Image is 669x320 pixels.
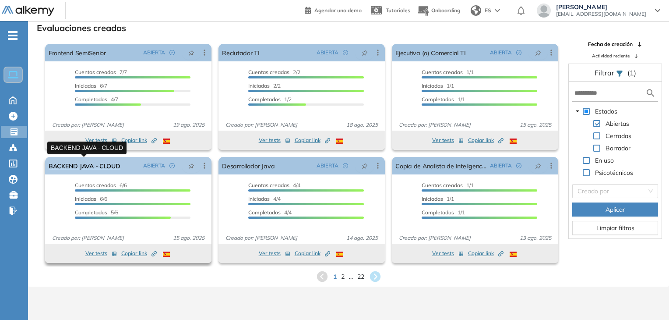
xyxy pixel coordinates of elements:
span: Fecha de creación [588,40,633,48]
button: pushpin [528,159,548,173]
span: Aplicar [606,205,625,214]
span: 1/1 [422,69,474,75]
span: 2 [341,272,345,281]
span: ABIERTA [143,49,165,57]
span: Cuentas creadas [75,182,116,188]
span: 2/2 [248,82,281,89]
span: En uso [595,156,614,164]
span: check-circle [169,163,175,168]
button: pushpin [182,46,201,60]
img: ESP [510,252,517,257]
span: 1/1 [422,196,454,202]
span: Psicotécnicos [593,167,635,178]
span: Iniciadas [75,196,96,202]
span: Creado por: [PERSON_NAME] [49,234,127,242]
button: Aplicar [572,203,658,217]
span: 4/4 [248,209,292,216]
span: (1) [627,68,636,78]
span: Copiar link [295,249,330,257]
span: ABIERTA [143,162,165,170]
span: Estados [593,106,619,117]
span: ABIERTA [490,162,512,170]
span: Borrador [604,143,632,153]
button: Copiar link [295,135,330,146]
span: Filtrar [595,68,616,77]
span: Borrador [606,144,630,152]
span: caret-down [575,109,580,114]
span: pushpin [535,162,541,169]
span: Completados [75,209,107,216]
span: Copiar link [468,249,504,257]
img: ESP [336,252,343,257]
img: ESP [336,139,343,144]
span: 1/1 [422,209,465,216]
span: Creado por: [PERSON_NAME] [222,121,301,129]
span: Cuentas creadas [248,182,289,188]
span: Cerradas [604,131,633,141]
span: pushpin [188,162,194,169]
span: 1/1 [422,96,465,103]
span: Iniciadas [248,82,270,89]
a: Frontend SemiSenior [49,44,106,61]
span: Psicotécnicos [595,169,633,177]
span: pushpin [535,49,541,56]
span: Completados [248,96,281,103]
span: 6/6 [75,196,107,202]
img: arrow [495,9,500,12]
span: 4/4 [248,196,281,202]
span: Completados [75,96,107,103]
button: Onboarding [417,1,460,20]
img: world [471,5,481,16]
button: Ver tests [259,135,290,146]
button: pushpin [355,159,374,173]
img: ESP [163,252,170,257]
span: Estados [595,107,617,115]
span: pushpin [362,49,368,56]
img: ESP [510,139,517,144]
span: Cuentas creadas [422,182,463,188]
span: 18 ago. 2025 [343,121,381,129]
span: Iniciadas [422,196,443,202]
a: BACKEND JAVA - CLOUD [49,157,120,174]
span: Creado por: [PERSON_NAME] [395,234,474,242]
span: Iniciadas [422,82,443,89]
i: - [8,35,18,36]
span: pushpin [362,162,368,169]
span: 14 ago. 2025 [343,234,381,242]
span: 6/7 [75,82,107,89]
button: Copiar link [295,248,330,259]
span: En uso [593,155,616,166]
button: Copiar link [121,248,157,259]
span: Limpiar filtros [596,223,634,233]
button: Copiar link [468,248,504,259]
img: Logo [2,6,54,17]
span: 22 [357,272,364,281]
span: check-circle [516,50,521,55]
span: Creado por: [PERSON_NAME] [49,121,127,129]
span: check-circle [169,50,175,55]
button: Ver tests [432,135,464,146]
span: 4/7 [75,96,118,103]
button: Copiar link [121,135,157,146]
span: ABIERTA [490,49,512,57]
a: Reclutador TI [222,44,260,61]
span: ES [485,7,491,14]
span: Copiar link [121,249,157,257]
button: Copiar link [468,135,504,146]
div: BACKEND JAVA - CLOUD [47,142,127,154]
span: 1/1 [422,82,454,89]
button: pushpin [355,46,374,60]
span: Agendar una demo [314,7,362,14]
span: check-circle [516,163,521,168]
span: 13 ago. 2025 [516,234,555,242]
span: Completados [422,96,454,103]
button: Ver tests [85,135,117,146]
span: Onboarding [431,7,460,14]
img: search icon [645,88,656,99]
h3: Evaluaciones creadas [37,23,126,33]
button: pushpin [182,159,201,173]
span: Completados [248,209,281,216]
a: Copia de Analista de Inteligencia de Negocios. [395,157,486,174]
span: check-circle [343,50,348,55]
span: [EMAIL_ADDRESS][DOMAIN_NAME] [556,11,646,18]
